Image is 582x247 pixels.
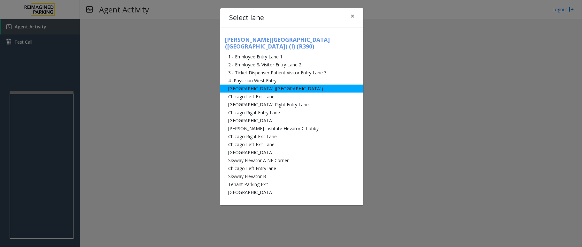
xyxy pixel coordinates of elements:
li: Chicago Left Exit Lane [220,93,363,101]
li: [GEOGRAPHIC_DATA] [220,188,363,196]
li: [GEOGRAPHIC_DATA] [220,148,363,156]
h4: Select lane [229,13,264,23]
li: 3 - Ticket Dispenser Patient Visitor Entry Lane 3 [220,69,363,77]
span: × [351,11,354,20]
li: [GEOGRAPHIC_DATA] ([GEOGRAPHIC_DATA]) [220,85,363,93]
li: Skyway Elevator A NE Corner [220,156,363,164]
li: Chicago Left Exit Lane [220,140,363,148]
li: Chicago Left Entry lane [220,164,363,172]
li: 4 -Physician West Entry [220,77,363,85]
li: Skyway Elevator B [220,172,363,180]
li: Chicago Right Entry Lane [220,109,363,116]
li: [PERSON_NAME] Institute Elevator C Lobby [220,124,363,132]
li: [GEOGRAPHIC_DATA] Right Entry Lane [220,101,363,109]
li: Chicago Right Exit Lane [220,132,363,140]
li: 2 - Employee & Visitor Entry Lane 2 [220,61,363,69]
li: [GEOGRAPHIC_DATA] [220,116,363,124]
button: Close [346,8,359,24]
li: 1 - Employee Entry Lane 1 [220,53,363,61]
li: Tenant Parking Exit [220,180,363,188]
h5: [PERSON_NAME][GEOGRAPHIC_DATA] ([GEOGRAPHIC_DATA]) (I) (R390) [220,36,363,52]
